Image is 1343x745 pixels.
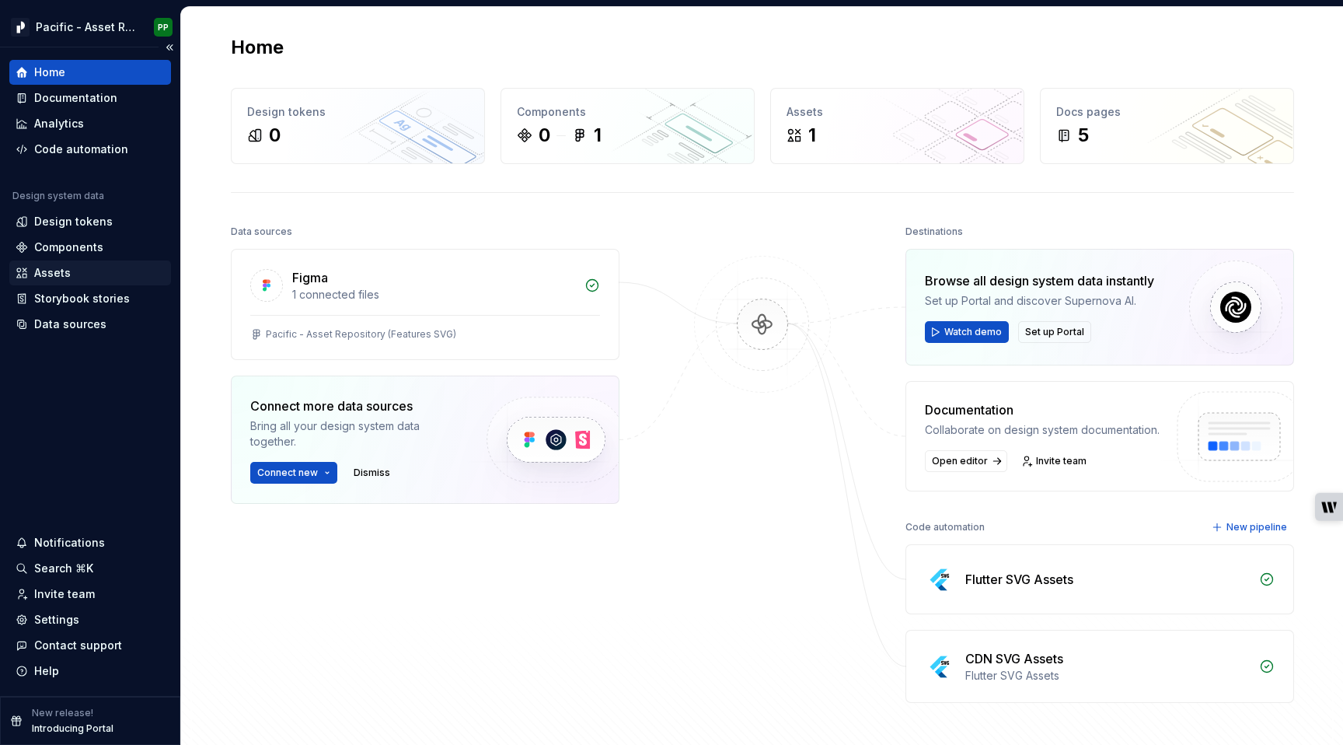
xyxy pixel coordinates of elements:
[12,190,104,202] div: Design system data
[925,400,1160,419] div: Documentation
[1018,321,1091,343] button: Set up Portal
[250,418,460,449] div: Bring all your design system data together.
[594,123,602,148] div: 1
[1025,326,1084,338] span: Set up Portal
[905,221,963,243] div: Destinations
[9,530,171,555] button: Notifications
[808,123,816,148] div: 1
[925,271,1154,290] div: Browse all design system data instantly
[9,633,171,658] button: Contact support
[159,37,180,58] button: Collapse sidebar
[269,123,281,148] div: 0
[9,312,171,337] a: Data sources
[354,467,390,479] span: Dismiss
[9,582,171,607] a: Invite team
[1036,455,1087,467] span: Invite team
[32,707,93,719] p: New release!
[925,293,1154,309] div: Set up Portal and discover Supernova AI.
[9,60,171,85] a: Home
[9,235,171,260] a: Components
[34,116,84,131] div: Analytics
[34,638,122,653] div: Contact support
[9,111,171,136] a: Analytics
[1056,104,1278,120] div: Docs pages
[965,668,1250,684] div: Flutter SVG Assets
[1078,123,1089,148] div: 5
[158,21,169,33] div: PP
[932,455,988,467] span: Open editor
[9,607,171,632] a: Settings
[34,214,113,229] div: Design tokens
[925,422,1160,438] div: Collaborate on design system documentation.
[231,88,485,164] a: Design tokens0
[9,659,171,684] button: Help
[292,268,328,287] div: Figma
[770,88,1024,164] a: Assets1
[1017,450,1094,472] a: Invite team
[34,291,130,306] div: Storybook stories
[36,19,135,35] div: Pacific - Asset Repository (Features SVG)
[34,561,93,576] div: Search ⌘K
[9,86,171,110] a: Documentation
[787,104,1008,120] div: Assets
[34,65,65,80] div: Home
[34,317,106,332] div: Data sources
[34,265,71,281] div: Assets
[231,249,619,360] a: Figma1 connected filesPacific - Asset Repository (Features SVG)
[905,516,985,538] div: Code automation
[1040,88,1294,164] a: Docs pages5
[965,649,1063,668] div: CDN SVG Assets
[347,462,397,484] button: Dismiss
[9,286,171,311] a: Storybook stories
[3,10,177,44] button: Pacific - Asset Repository (Features SVG)PP
[1207,516,1294,538] button: New pipeline
[1226,521,1287,533] span: New pipeline
[34,142,128,157] div: Code automation
[539,123,550,148] div: 0
[925,450,1007,472] a: Open editor
[925,321,1009,343] button: Watch demo
[32,722,113,735] p: Introducing Portal
[257,467,318,479] span: Connect new
[231,221,292,243] div: Data sources
[250,462,337,484] button: Connect new
[250,397,460,415] div: Connect more data sources
[11,18,30,37] img: 8d0dbd7b-a897-4c39-8ca0-62fbda938e11.png
[501,88,755,164] a: Components01
[9,556,171,581] button: Search ⌘K
[34,535,105,551] div: Notifications
[34,90,117,106] div: Documentation
[34,612,79,628] div: Settings
[247,104,469,120] div: Design tokens
[9,261,171,285] a: Assets
[34,663,59,679] div: Help
[266,328,456,341] div: Pacific - Asset Repository (Features SVG)
[9,137,171,162] a: Code automation
[34,586,95,602] div: Invite team
[34,240,103,255] div: Components
[944,326,1002,338] span: Watch demo
[292,287,575,303] div: 1 connected files
[9,209,171,234] a: Design tokens
[965,570,1073,589] div: Flutter SVG Assets
[231,35,284,60] h2: Home
[517,104,738,120] div: Components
